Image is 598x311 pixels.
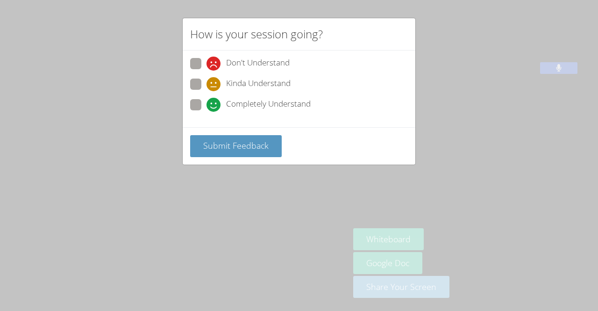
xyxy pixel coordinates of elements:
span: Don't Understand [226,57,290,71]
h2: How is your session going? [190,26,323,43]
button: Submit Feedback [190,135,282,157]
span: Kinda Understand [226,77,291,91]
span: Completely Understand [226,98,311,112]
span: Submit Feedback [203,140,269,151]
